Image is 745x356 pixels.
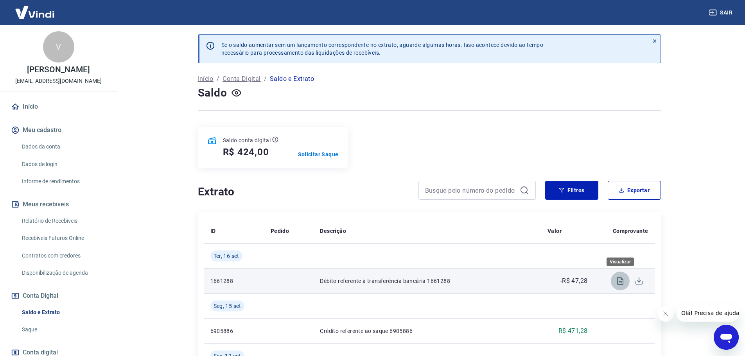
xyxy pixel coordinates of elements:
p: [EMAIL_ADDRESS][DOMAIN_NAME] [15,77,102,85]
p: Descrição [320,227,346,235]
button: Meu cadastro [9,122,108,139]
h5: R$ 424,00 [223,146,269,158]
p: ID [210,227,216,235]
a: Início [9,98,108,115]
a: Informe de rendimentos [19,174,108,190]
p: Crédito referente ao saque 6905886 [320,327,535,335]
p: Saldo e Extrato [270,74,314,84]
a: Solicitar Saque [298,150,339,158]
a: Dados da conta [19,139,108,155]
p: / [264,74,267,84]
button: Exportar [608,181,661,200]
span: Seg, 15 set [214,302,241,310]
span: Visualizar [611,272,630,290]
p: Saldo conta digital [223,136,271,144]
input: Busque pelo número do pedido [425,184,517,196]
a: Recebíveis Futuros Online [19,230,108,246]
p: [PERSON_NAME] [27,66,90,74]
button: Conta Digital [9,287,108,304]
p: Débito referente à transferência bancária 1661288 [320,277,535,285]
p: Se o saldo aumentar sem um lançamento correspondente no extrato, aguarde algumas horas. Isso acon... [221,41,544,57]
p: 1661288 [210,277,258,285]
a: Contratos com credores [19,248,108,264]
a: Saque [19,322,108,338]
iframe: Mensagem da empresa [677,304,739,322]
div: Visualizar [607,258,634,266]
a: Conta Digital [223,74,260,84]
span: Download [630,272,648,290]
button: Sair [707,5,736,20]
h4: Saldo [198,85,227,101]
p: / [217,74,219,84]
p: R$ 471,28 [558,326,588,336]
button: Meus recebíveis [9,196,108,213]
span: Ter, 16 set [214,252,239,260]
p: Valor [548,227,562,235]
div: V [43,31,74,63]
p: Comprovante [613,227,648,235]
a: Disponibilização de agenda [19,265,108,281]
button: Filtros [545,181,598,200]
a: Início [198,74,214,84]
a: Relatório de Recebíveis [19,213,108,229]
p: -R$ 47,28 [560,276,588,286]
p: Pedido [271,227,289,235]
a: Dados de login [19,156,108,172]
iframe: Botão para abrir a janela de mensagens [714,325,739,350]
a: Saldo e Extrato [19,304,108,320]
iframe: Fechar mensagem [658,306,673,322]
img: Vindi [9,0,60,24]
h4: Extrato [198,184,409,200]
span: Olá! Precisa de ajuda? [5,5,66,12]
p: 6905886 [210,327,258,335]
